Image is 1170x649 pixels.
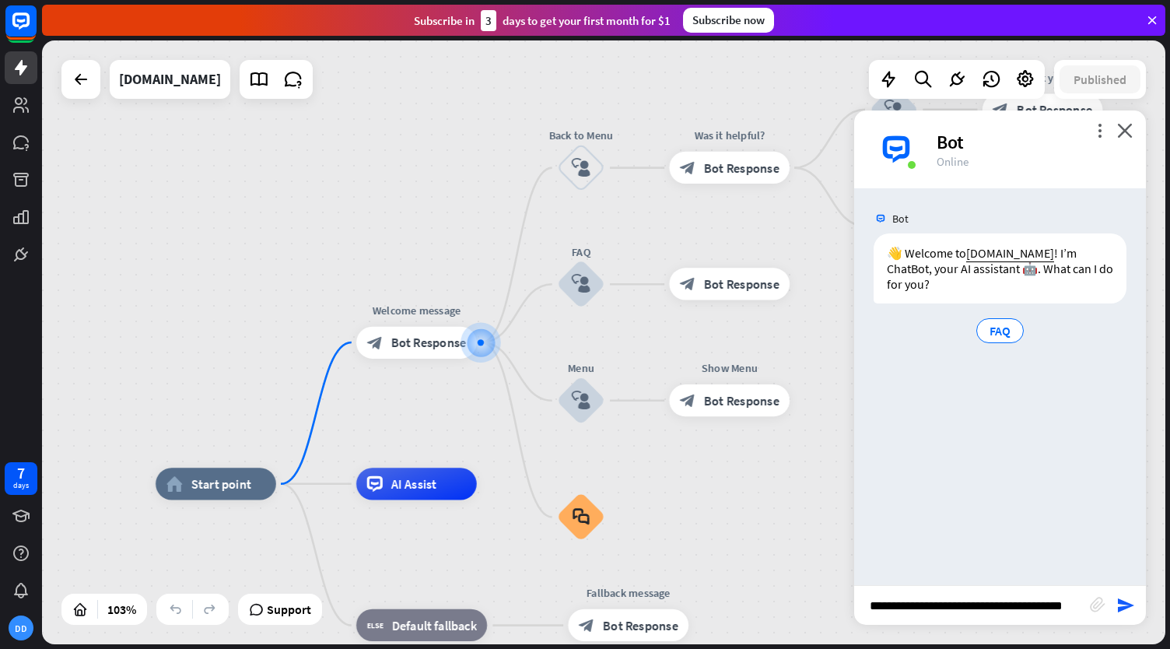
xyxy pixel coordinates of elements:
[267,597,311,622] span: Support
[704,276,779,293] span: Bot Response
[657,128,802,144] div: Was it helpful?
[366,335,383,351] i: block_bot_response
[391,476,436,493] span: AI Assist
[481,10,496,31] div: 3
[993,101,1009,118] i: block_bot_response
[1092,123,1107,138] i: more_vert
[1090,597,1105,612] i: block_attachment
[680,160,696,176] i: block_bot_response
[191,476,250,493] span: Start point
[533,244,629,261] div: FAQ
[990,323,1011,339] span: FAQ
[966,245,1054,261] a: [DOMAIN_NAME]
[391,335,466,351] span: Bot Response
[704,392,779,409] span: Bot Response
[704,160,779,176] span: Bot Response
[1116,596,1135,615] i: send
[1060,65,1140,93] button: Published
[119,60,221,99] div: kfc1910.nl
[166,476,183,493] i: home_2
[533,128,629,144] div: Back to Menu
[680,392,696,409] i: block_bot_response
[1117,123,1133,138] i: close
[103,597,141,622] div: 103%
[937,130,1127,154] div: Bot
[937,154,1127,169] div: Online
[885,100,904,119] i: block_user_input
[573,508,590,526] i: block_faq
[657,360,802,377] div: Show Menu
[391,617,476,633] span: Default fallback
[414,10,671,31] div: Subscribe in days to get your first month for $1
[892,212,909,226] span: Bot
[533,360,629,377] div: Menu
[5,462,37,495] a: 7 days
[344,302,489,318] div: Welcome message
[17,466,25,480] div: 7
[603,617,678,633] span: Bot Response
[9,616,33,640] div: DD
[571,275,590,294] i: block_user_input
[556,585,701,602] div: Fallback message
[13,480,29,491] div: days
[366,617,384,633] i: block_fallback
[846,69,942,86] div: Yes
[846,186,942,202] div: No
[579,617,595,633] i: block_bot_response
[680,276,696,293] i: block_bot_response
[571,158,590,177] i: block_user_input
[1017,101,1092,118] span: Bot Response
[12,6,59,53] button: Open LiveChat chat widget
[683,8,774,33] div: Subscribe now
[571,391,590,410] i: block_user_input
[874,233,1126,303] div: 👋 Welcome to ! I’m ChatBot, your AI assistant 🤖. What can I do for you?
